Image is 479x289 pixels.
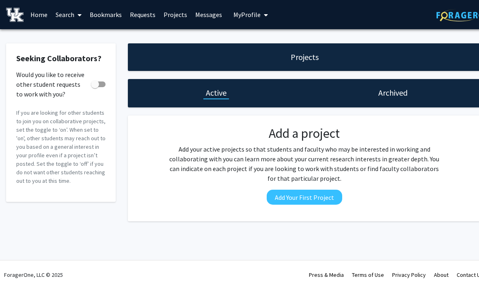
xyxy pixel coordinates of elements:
a: Terms of Use [352,271,384,278]
span: My Profile [233,11,261,19]
img: University of Kentucky Logo [6,8,24,22]
h1: Active [206,87,227,98]
a: Bookmarks [86,0,126,29]
a: Projects [160,0,191,29]
button: Add Your First Project [267,190,342,205]
a: Home [26,0,52,29]
a: About [434,271,449,278]
div: ForagerOne, LLC © 2025 [4,261,63,289]
iframe: Chat [6,253,35,283]
a: Messages [191,0,226,29]
a: Search [52,0,86,29]
p: Add your active projects so that students and faculty who may be interested in working and collab... [167,144,442,183]
a: Press & Media [309,271,344,278]
a: Privacy Policy [392,271,426,278]
h2: Add a project [167,126,442,141]
h1: Projects [291,51,319,63]
p: If you are looking for other students to join you on collaborative projects, set the toggle to ‘o... [16,109,106,185]
h1: Archived [378,87,408,98]
span: Would you like to receive other student requests to work with you? [16,70,88,99]
h2: Seeking Collaborators? [16,54,106,63]
a: Requests [126,0,160,29]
